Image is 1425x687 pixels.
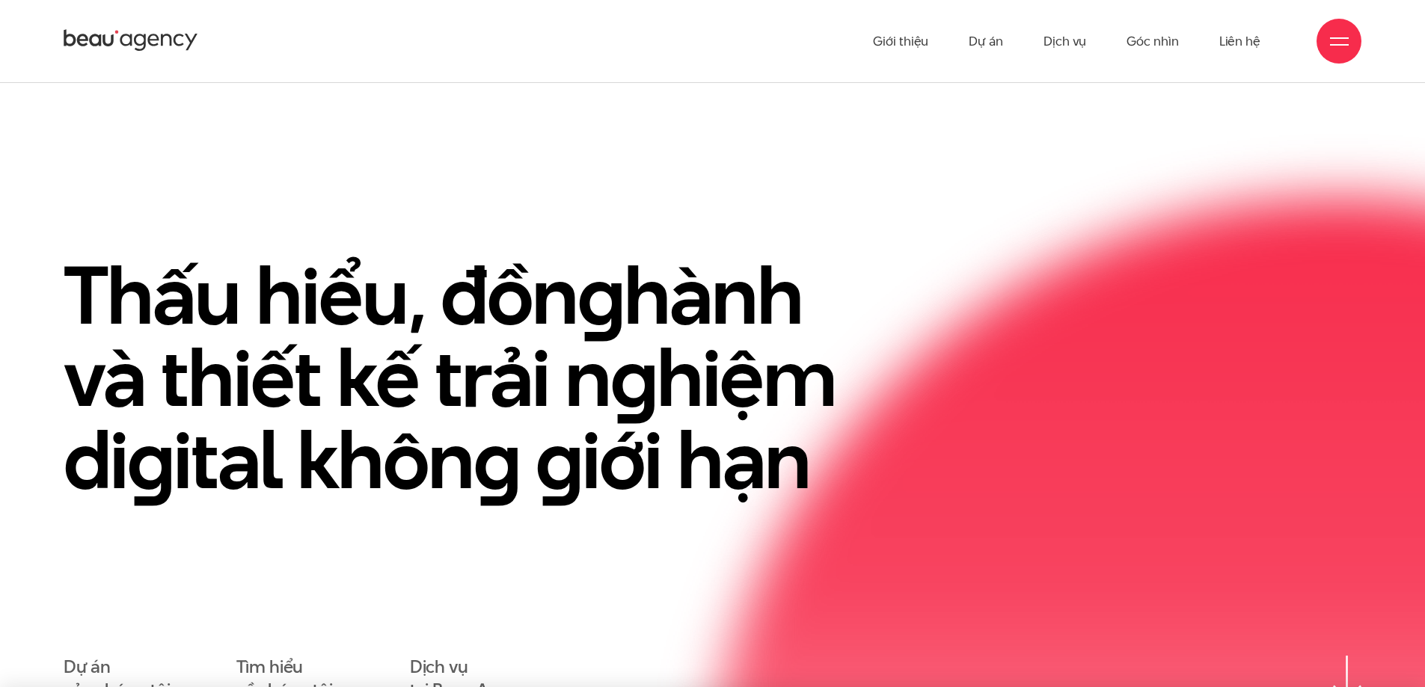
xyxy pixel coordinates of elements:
[610,321,657,434] en: g
[536,404,582,516] en: g
[577,239,624,351] en: g
[127,404,174,516] en: g
[64,254,886,501] h1: Thấu hiểu, đồn hành và thiết kế trải n hiệm di ital khôn iới hạn
[474,404,520,516] en: g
